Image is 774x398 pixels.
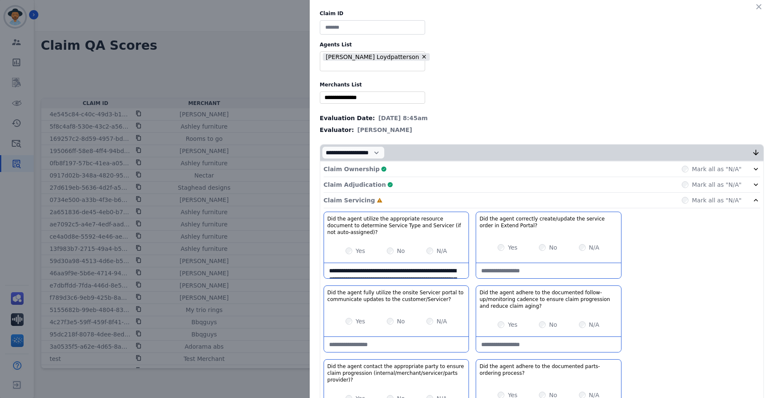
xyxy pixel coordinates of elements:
label: N/A [589,243,600,252]
label: Mark all as "N/A" [692,196,742,204]
h3: Did the agent contact the appropriate party to ensure claim progression (internal/merchant/servic... [327,363,465,383]
p: Claim Adjudication [324,180,386,189]
h3: Did the agent fully utilize the onsite Servicer portal to communicate updates to the customer/Ser... [327,289,465,303]
li: [PERSON_NAME] Loydpatterson [323,53,430,61]
ul: selected options [322,52,431,71]
label: Yes [356,247,365,255]
label: N/A [437,317,447,325]
label: N/A [589,320,600,329]
h3: Did the agent utilize the appropriate resource document to determine Service Type and Servicer (i... [327,215,465,236]
p: Claim Servicing [324,196,375,204]
div: Evaluation Date: [320,114,764,122]
p: Claim Ownership [324,165,380,173]
label: Yes [508,243,517,252]
label: No [397,247,405,255]
label: Merchants List [320,81,764,88]
span: [DATE] 8:45am [378,114,428,122]
h3: Did the agent correctly create/update the service order in Extend Portal? [479,215,617,229]
span: [PERSON_NAME] [357,126,412,134]
ul: selected options [322,93,423,102]
label: Yes [356,317,365,325]
label: Agents List [320,41,764,48]
label: No [397,317,405,325]
label: Claim ID [320,10,764,17]
button: Remove Teala Loydpatterson [421,54,427,60]
label: N/A [437,247,447,255]
label: No [549,320,557,329]
label: Mark all as "N/A" [692,165,742,173]
label: No [549,243,557,252]
label: Yes [508,320,517,329]
label: Mark all as "N/A" [692,180,742,189]
h3: Did the agent adhere to the documented follow-up/monitoring cadence to ensure claim progression a... [479,289,617,309]
h3: Did the agent adhere to the documented parts-ordering process? [479,363,617,376]
div: Evaluator: [320,126,764,134]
